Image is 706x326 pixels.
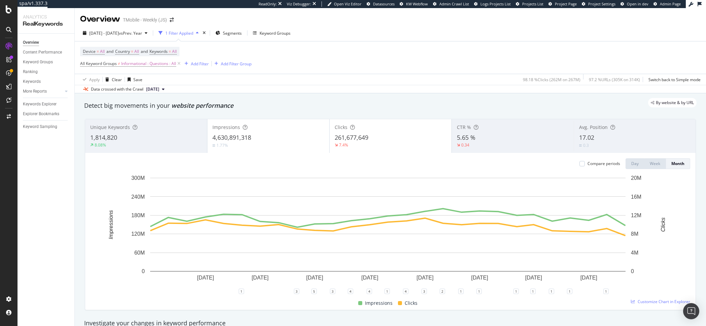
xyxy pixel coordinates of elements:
[90,133,117,141] span: 1,814,820
[23,39,39,46] div: Overview
[626,158,644,169] button: Day
[118,61,120,66] span: ≠
[259,1,277,7] div: ReadOnly:
[631,175,641,181] text: 20M
[23,123,70,130] a: Keyword Sampling
[306,275,323,281] text: [DATE]
[620,1,648,7] a: Open in dev
[23,101,57,108] div: Keywords Explorer
[23,68,70,75] a: Ranking
[522,1,543,6] span: Projects List
[644,158,666,169] button: Week
[555,1,577,6] span: Project Page
[131,194,145,199] text: 240M
[367,289,372,294] div: 4
[631,161,639,166] div: Day
[335,124,347,130] span: Clicks
[384,289,390,294] div: 1
[580,275,597,281] text: [DATE]
[213,28,244,38] button: Segments
[212,60,251,68] button: Add Filter Group
[660,218,666,232] text: Clicks
[327,1,362,7] a: Open Viz Editor
[631,194,641,199] text: 16M
[23,20,69,28] div: RealKeywords
[212,144,215,146] img: Equal
[23,78,41,85] div: Keywords
[115,48,130,54] span: Country
[142,268,145,274] text: 0
[131,175,145,181] text: 300M
[666,158,690,169] button: Month
[513,289,519,294] div: 1
[631,231,638,237] text: 8M
[133,77,142,83] div: Save
[191,61,209,67] div: Add Filter
[433,1,469,7] a: Admin Crawl List
[646,74,701,85] button: Switch back to Simple mode
[365,299,393,307] span: Impressions
[631,213,641,218] text: 12M
[361,275,378,281] text: [DATE]
[80,61,117,66] span: All Keyword Groups
[589,77,640,83] div: 97.2 % URLs ( 305K on 314K )
[23,13,69,20] div: Analytics
[638,299,690,304] span: Customize Chart in Explorer
[603,289,609,294] div: 1
[476,289,482,294] div: 1
[172,47,177,56] span: All
[525,275,542,281] text: [DATE]
[631,268,634,274] text: 0
[660,1,681,6] span: Admin Page
[149,48,168,54] span: Keywords
[23,68,38,75] div: Ranking
[216,142,228,148] div: 1.77%
[582,1,615,7] a: Project Settings
[516,1,543,7] a: Projects List
[422,289,427,294] div: 3
[89,30,119,36] span: [DATE] - [DATE]
[197,275,214,281] text: [DATE]
[311,289,317,294] div: 5
[348,289,353,294] div: 4
[80,74,100,85] button: Apply
[91,86,143,92] div: Data crossed with the Crawl
[23,39,70,46] a: Overview
[339,142,348,148] div: 7.4%
[146,86,159,92] span: 2025 Aug. 22nd
[367,1,395,7] a: Datasources
[583,142,589,148] div: 0.3
[530,289,536,294] div: 1
[457,124,471,130] span: CTR %
[548,1,577,7] a: Project Page
[650,161,660,166] div: Week
[169,48,171,54] span: =
[112,77,122,83] div: Clear
[23,110,59,118] div: Explorer Bookmarks
[653,1,681,7] a: Admin Page
[457,133,475,141] span: 5.65 %
[330,289,335,294] div: 3
[83,48,96,54] span: Device
[631,250,638,256] text: 4M
[221,61,251,67] div: Add Filter Group
[143,85,167,93] button: [DATE]
[627,1,648,6] span: Open in dev
[121,59,176,68] span: Informational : Questions : All
[182,60,209,68] button: Add Filter
[648,98,697,107] div: legacy label
[287,1,311,7] div: Viz Debugger:
[294,289,299,294] div: 3
[549,289,554,294] div: 1
[588,1,615,6] span: Project Settings
[91,174,685,291] svg: A chart.
[90,124,130,130] span: Unique Keywords
[100,47,105,56] span: All
[23,78,70,85] a: Keywords
[579,133,594,141] span: 17.02
[579,124,608,130] span: Avg. Position
[119,30,142,36] span: vs Prev. Year
[656,101,694,105] span: By website & by URL
[251,275,268,281] text: [DATE]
